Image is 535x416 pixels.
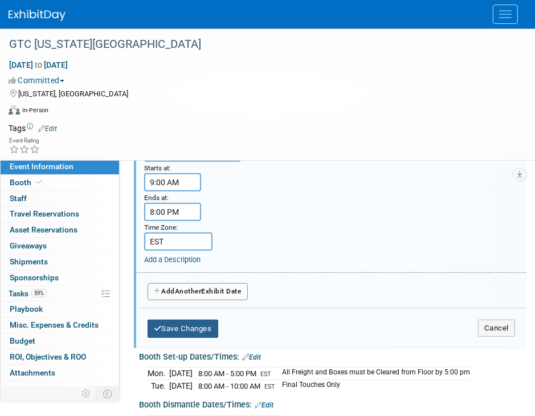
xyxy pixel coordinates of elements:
[10,241,47,250] span: Giveaways
[1,238,119,254] a: Giveaways
[255,401,273,409] a: Edit
[10,304,43,313] span: Playbook
[9,289,47,298] span: Tasks
[9,105,20,115] img: Format-Inperson.png
[10,336,35,345] span: Budget
[1,317,119,333] a: Misc. Expenses & Credits
[1,301,119,317] a: Playbook
[1,270,119,286] a: Sponsorships
[144,164,171,172] small: Starts at:
[18,89,128,98] span: [US_STATE], [GEOGRAPHIC_DATA]
[139,348,526,363] div: Booth Set-up Dates/Times:
[31,289,47,297] span: 59%
[38,125,57,133] a: Edit
[148,380,169,391] td: Tue.
[9,10,66,21] img: ExhibitDay
[5,34,512,55] div: GTC [US_STATE][GEOGRAPHIC_DATA]
[144,173,201,191] input: Start Time
[33,60,44,70] span: to
[148,368,169,380] td: Mon.
[198,369,256,378] span: 8:00 AM - 5:00 PM
[260,370,271,378] span: EST
[198,382,260,390] span: 8:00 AM - 10:00 AM
[10,162,73,171] span: Event Information
[10,178,44,187] span: Booth
[10,368,55,377] span: Attachments
[76,386,96,401] td: Personalize Event Tab Strip
[9,75,69,86] button: Committed
[275,368,470,380] td: All Freight and Boxes must be Cleared from Floor by 5:00 pm
[148,320,218,338] button: Save Changes
[10,225,77,234] span: Asset Reservations
[242,353,261,361] a: Edit
[10,194,27,203] span: Staff
[144,194,169,202] small: Ends at:
[10,257,48,266] span: Shipments
[96,386,120,401] td: Toggle Event Tabs
[478,320,515,337] button: Cancel
[144,223,178,231] small: Time Zone:
[10,320,99,329] span: Misc. Expenses & Credits
[144,203,201,221] input: End Time
[169,368,193,380] td: [DATE]
[9,104,521,121] div: Event Format
[1,381,119,397] a: more
[148,283,248,300] button: AddAnotherExhibit Date
[1,159,119,174] a: Event Information
[144,255,201,264] a: Add a Description
[1,175,119,190] a: Booth
[264,383,275,390] span: EST
[36,179,42,185] i: Booth reservation complete
[275,380,470,391] td: Final Touches Only
[493,5,518,24] button: Menu
[10,352,86,361] span: ROI, Objectives & ROO
[7,384,26,393] span: more
[9,138,40,144] div: Event Rating
[22,106,48,115] div: In-Person
[10,273,59,282] span: Sponsorships
[1,333,119,349] a: Budget
[1,365,119,381] a: Attachments
[1,254,119,270] a: Shipments
[1,222,119,238] a: Asset Reservations
[169,380,193,391] td: [DATE]
[1,349,119,365] a: ROI, Objectives & ROO
[139,396,526,411] div: Booth Dismantle Dates/Times:
[175,287,202,295] span: Another
[10,209,79,218] span: Travel Reservations
[1,286,119,301] a: Tasks59%
[1,206,119,222] a: Travel Reservations
[9,60,68,70] span: [DATE] [DATE]
[9,123,57,134] td: Tags
[144,233,213,251] input: Time Zone
[1,191,119,206] a: Staff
